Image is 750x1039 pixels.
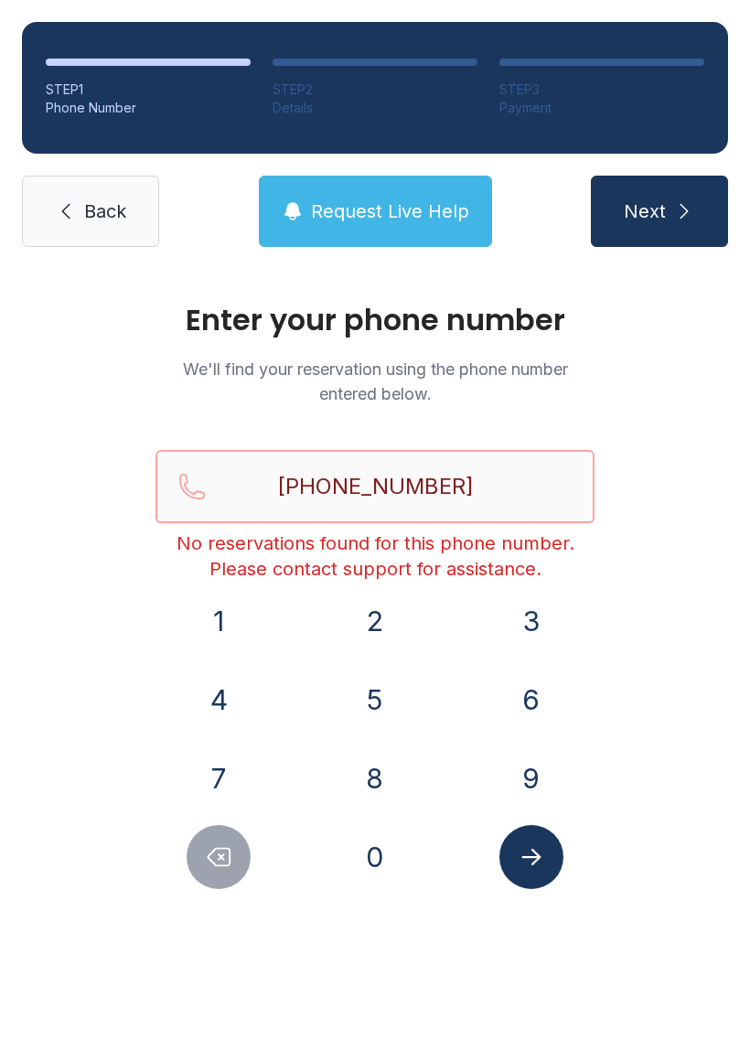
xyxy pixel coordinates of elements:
button: 2 [343,589,407,653]
div: STEP 1 [46,80,251,99]
input: Reservation phone number [155,450,595,523]
button: Submit lookup form [499,825,563,889]
button: 9 [499,746,563,810]
div: STEP 2 [273,80,477,99]
button: 0 [343,825,407,889]
button: Delete number [187,825,251,889]
div: No reservations found for this phone number. Please contact support for assistance. [155,530,595,582]
button: 4 [187,668,251,732]
span: Request Live Help [311,198,469,224]
div: Details [273,99,477,117]
div: STEP 3 [499,80,704,99]
div: Phone Number [46,99,251,117]
button: 3 [499,589,563,653]
button: 5 [343,668,407,732]
button: 6 [499,668,563,732]
button: 1 [187,589,251,653]
span: Back [84,198,126,224]
div: Payment [499,99,704,117]
p: We'll find your reservation using the phone number entered below. [155,357,595,406]
span: Next [624,198,666,224]
h1: Enter your phone number [155,305,595,335]
button: 7 [187,746,251,810]
button: 8 [343,746,407,810]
